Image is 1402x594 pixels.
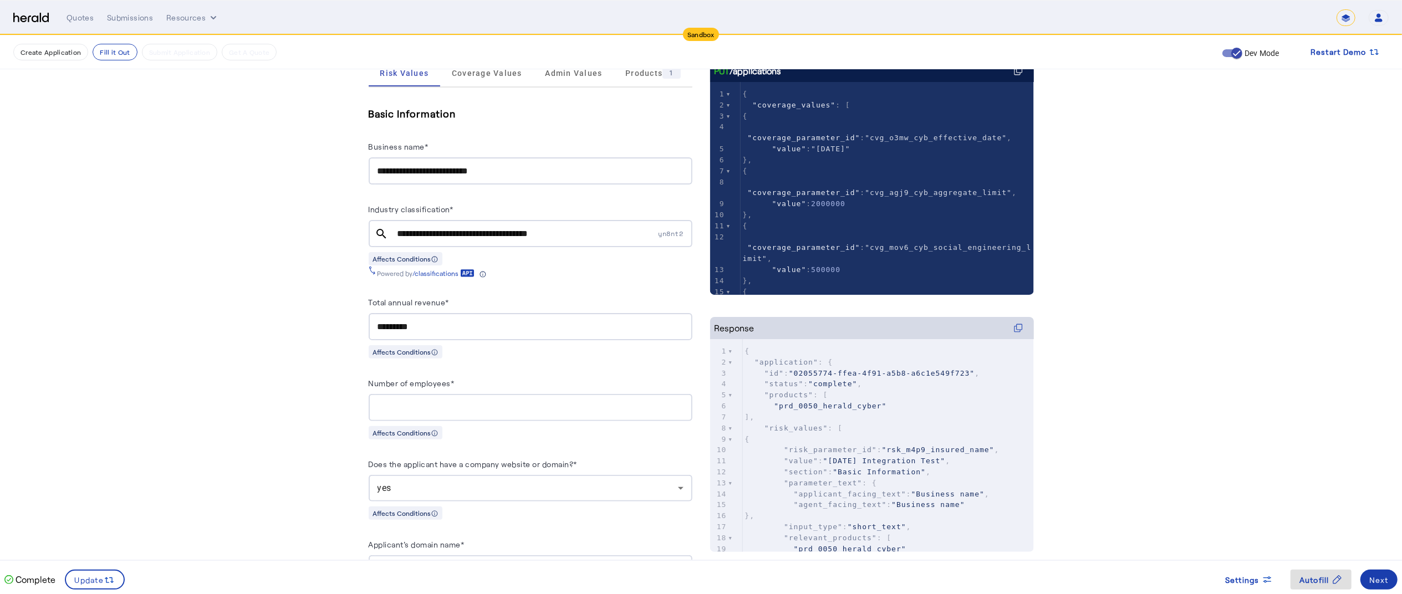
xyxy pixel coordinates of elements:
span: { [743,90,748,98]
div: 3 [710,368,728,379]
button: Update [65,570,125,590]
div: 9 [710,434,728,445]
span: : [ [745,424,843,432]
span: "coverage_parameter_id" [747,188,860,197]
div: 1 [710,346,728,357]
span: : [743,145,850,153]
div: /applications [715,64,782,78]
span: 500000 [811,265,840,274]
label: Business name* [369,142,429,151]
span: : , [745,468,931,476]
span: Autofill [1299,574,1329,586]
span: "parameter_text" [784,479,862,487]
div: 4 [710,378,728,390]
button: Fill it Out [93,44,137,60]
span: : , [745,523,911,531]
button: Resources dropdown menu [166,12,219,23]
div: Submissions [107,12,153,23]
span: { [743,167,748,175]
span: : [743,265,841,274]
h5: Basic Information [369,105,692,122]
span: "rsk_m4p9_insured_name" [882,445,995,454]
div: Powered by [378,269,486,278]
div: Next [1369,574,1389,586]
div: 15 [710,499,728,510]
span: { [743,222,748,230]
span: "[DATE]" [811,145,850,153]
button: Get A Quote [222,44,277,60]
div: Quotes [67,12,94,23]
div: 11 [710,455,728,467]
div: 2 [710,100,726,111]
div: 5 [710,390,728,401]
button: Submit Application [142,44,217,60]
a: /classifications [413,269,475,278]
div: 17 [710,521,728,532]
span: "input_type" [784,523,843,531]
label: Dev Mode [1242,48,1279,59]
div: 12 [710,232,726,243]
img: Herald Logo [13,13,49,23]
div: 2 [710,357,728,368]
span: "prd_0050_herald_cyber" [774,402,886,410]
span: "Basic Information" [833,468,926,476]
div: 14 [710,275,726,286]
span: "cvg_o3mw_cyb_effective_date" [865,134,1007,142]
span: }, [745,511,755,520]
button: Restart Demo [1302,42,1389,62]
span: "relevant_products" [784,534,877,542]
span: "coverage_values" [752,101,835,109]
button: Settings [1216,570,1282,590]
span: : { [745,479,877,487]
button: Create Application [13,44,88,60]
span: : [745,500,965,509]
span: PUT [715,64,730,78]
div: 6 [710,155,726,166]
span: : , [743,233,1032,263]
span: }, [743,276,753,285]
span: yes [378,483,392,493]
span: { [745,435,750,443]
div: Affects Conditions [369,506,442,520]
div: Affects Conditions [369,426,442,439]
span: }, [743,156,753,164]
div: 15 [710,286,726,298]
div: 16 [710,510,728,521]
span: : , [743,178,1017,197]
span: "prd_0050_herald_cyber" [794,545,906,553]
span: Admin Values [545,69,603,77]
span: "cvg_agj9_cyb_aggregate_limit" [865,188,1012,197]
span: "cvg_mov6_cyb_social_engineering_limit" [743,243,1032,263]
span: }, [743,211,753,219]
label: Number of employees* [369,378,455,388]
label: Total annual revenue* [369,298,450,307]
div: 13 [710,264,726,275]
span: "value" [772,265,806,274]
div: 10 [710,209,726,221]
span: : , [745,369,980,377]
span: : , [745,490,990,498]
span: Risk Values [380,69,429,77]
span: : , [745,457,951,465]
span: : [ [745,391,828,399]
span: "value" [772,199,806,208]
div: Affects Conditions [369,345,442,359]
div: 3 [710,111,726,122]
span: "agent_facing_text" [794,500,887,509]
span: "[DATE] Integration Test" [823,457,946,465]
div: 13 [710,478,728,489]
span: "complete" [808,380,857,388]
span: Update [75,574,104,586]
span: "risk_values" [764,424,828,432]
div: Affects Conditions [369,252,442,265]
div: 4 [710,121,726,132]
span: Settings [1225,574,1260,586]
div: 7 [710,412,728,423]
span: "risk_parameter_id" [784,445,877,454]
div: 9 [710,198,726,209]
span: "applicant_facing_text" [794,490,906,498]
span: Restart Demo [1311,45,1367,59]
span: "coverage_parameter_id" [747,243,860,252]
span: "section" [784,468,828,476]
span: "value" [772,145,806,153]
